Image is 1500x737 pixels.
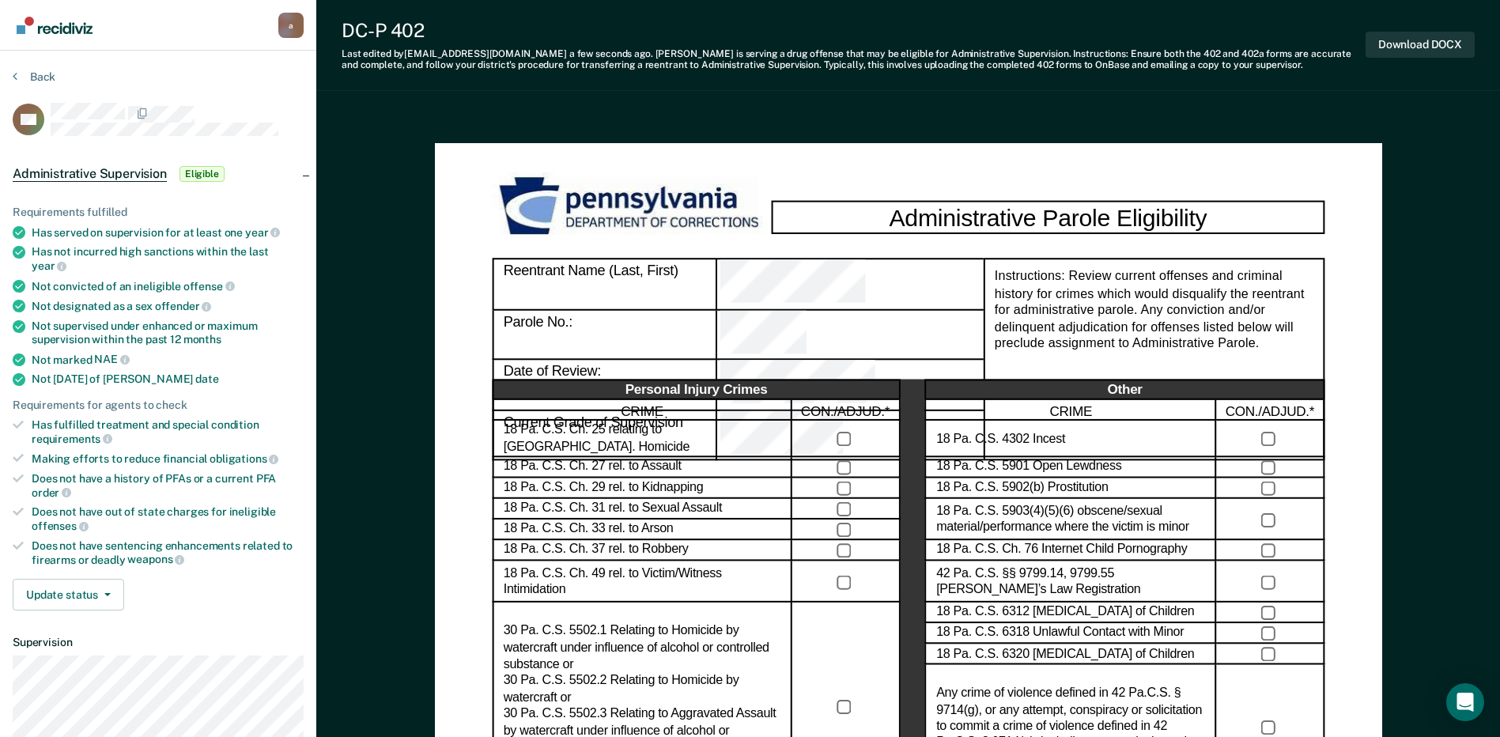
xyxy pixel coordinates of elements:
[503,422,780,455] label: 18 Pa. C.S. Ch. 25 relating to [GEOGRAPHIC_DATA]. Homicide
[983,259,1324,460] div: Instructions: Review current offenses and criminal history for crimes which would disqualify the ...
[13,579,124,610] button: Update status
[936,565,1205,599] label: 42 Pa. C.S. §§ 9799.14, 9799.55 [PERSON_NAME]’s Law Registration
[32,299,304,313] div: Not designated as a sex
[32,259,66,272] span: year
[32,505,304,532] div: Does not have out of state charges for ineligible
[32,418,304,445] div: Has fulfilled treatment and special condition
[936,459,1121,476] label: 18 Pa. C.S. 5901 Open Lewdness
[155,300,212,312] span: offender
[13,636,304,649] dt: Supervision
[492,259,716,310] div: Reentrant Name (Last, First)
[342,19,1366,42] div: DC-P 402
[925,380,1324,400] div: Other
[936,431,1065,448] label: 18 Pa. C.S. 4302 Incest
[32,520,89,532] span: offenses
[13,166,167,182] span: Administrative Supervision
[13,70,55,84] button: Back
[32,279,304,293] div: Not convicted of an ineligible
[503,501,721,517] label: 18 Pa. C.S. Ch. 31 rel. to Sexual Assault
[13,206,304,219] div: Requirements fulfilled
[32,372,304,386] div: Not [DATE] of [PERSON_NAME]
[792,400,900,421] div: CON./ADJUD.*
[936,646,1194,663] label: 18 Pa. C.S. 6320 [MEDICAL_DATA] of Children
[32,452,304,466] div: Making efforts to reduce financial
[503,521,673,538] label: 18 Pa. C.S. Ch. 33 rel. to Arson
[245,226,280,239] span: year
[569,48,651,59] span: a few seconds ago
[278,13,304,38] div: a
[936,542,1187,559] label: 18 Pa. C.S. Ch. 76 Internet Child Pornography
[195,372,218,385] span: date
[936,480,1109,497] label: 18 Pa. C.S. 5902(b) Prostitution
[210,452,278,465] span: obligations
[183,280,235,293] span: offense
[1446,683,1484,721] div: Open Intercom Messenger
[717,360,984,410] div: Date of Review:
[925,400,1216,421] div: CRIME
[503,565,780,599] label: 18 Pa. C.S. Ch. 49 rel. to Victim/Witness Intimidation
[717,310,984,360] div: Parole No.:
[32,472,304,499] div: Does not have a history of PFAs or a current PFA order
[32,539,304,566] div: Does not have sentencing enhancements related to firearms or deadly
[1216,400,1324,421] div: CON./ADJUD.*
[278,13,304,38] button: Profile dropdown button
[936,626,1184,642] label: 18 Pa. C.S. 6318 Unlawful Contact with Minor
[32,353,304,367] div: Not marked
[492,400,792,421] div: CRIME
[32,433,112,445] span: requirements
[717,259,984,310] div: Reentrant Name (Last, First)
[936,503,1205,536] label: 18 Pa. C.S. 5903(4)(5)(6) obscene/sexual material/performance where the victim is minor
[32,245,304,272] div: Has not incurred high sanctions within the last
[492,310,716,360] div: Parole No.:
[503,480,703,497] label: 18 Pa. C.S. Ch. 29 rel. to Kidnapping
[17,17,93,34] img: Recidiviz
[32,225,304,240] div: Has served on supervision for at least one
[503,542,688,559] label: 18 Pa. C.S. Ch. 37 rel. to Robbery
[936,604,1194,621] label: 18 Pa. C.S. 6312 [MEDICAL_DATA] of Children
[503,459,681,476] label: 18 Pa. C.S. Ch. 27 rel. to Assault
[13,399,304,412] div: Requirements for agents to check
[127,553,184,565] span: weapons
[183,333,221,346] span: months
[94,353,129,365] span: NAE
[492,380,900,400] div: Personal Injury Crimes
[1366,32,1475,58] button: Download DOCX
[32,319,304,346] div: Not supervised under enhanced or maximum supervision within the past 12
[492,172,771,242] img: PDOC Logo
[492,360,716,410] div: Date of Review:
[342,48,1366,71] div: Last edited by [EMAIL_ADDRESS][DOMAIN_NAME] . [PERSON_NAME] is serving a drug offense that may be...
[179,166,225,182] span: Eligible
[771,200,1324,234] div: Administrative Parole Eligibility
